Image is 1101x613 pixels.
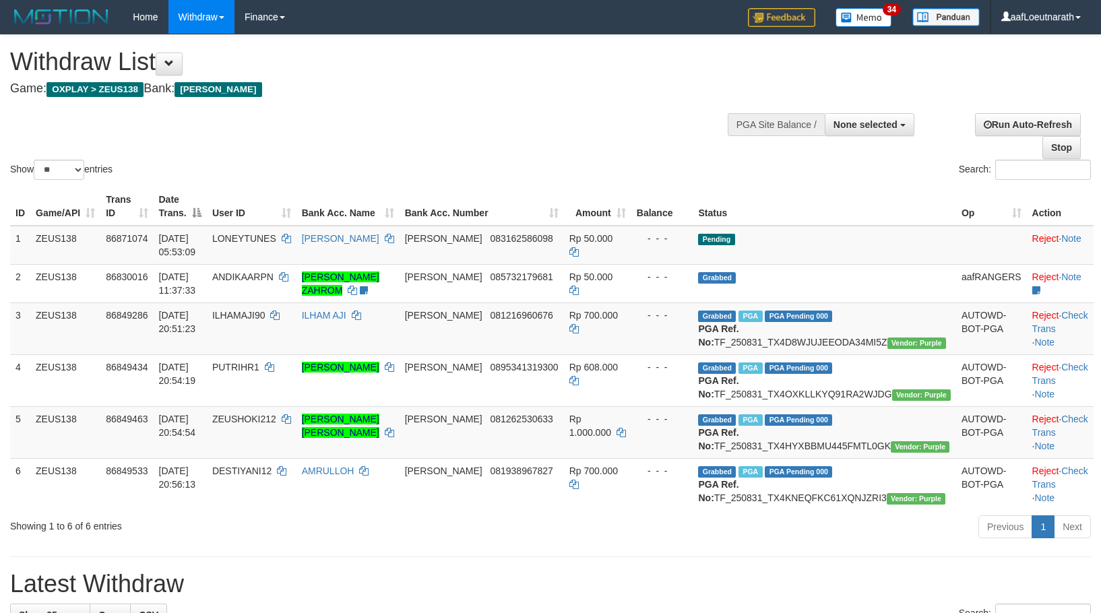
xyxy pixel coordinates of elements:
span: [PERSON_NAME] [405,271,482,282]
td: · · [1027,302,1094,354]
td: ZEUS138 [30,264,100,302]
span: Copy 083162586098 to clipboard [490,233,553,244]
span: PGA Pending [765,466,832,478]
b: PGA Ref. No: [698,479,738,503]
span: Grabbed [698,466,736,478]
span: Vendor URL: https://trx4.1velocity.biz [892,389,951,401]
th: Op: activate to sort column ascending [956,187,1027,226]
span: 86849533 [106,465,148,476]
label: Search: [959,160,1091,180]
td: · · [1027,406,1094,458]
b: PGA Ref. No: [698,427,738,451]
a: Reject [1032,362,1059,373]
span: 86849286 [106,310,148,321]
a: Note [1034,337,1055,348]
th: Status [693,187,955,226]
span: [PERSON_NAME] [405,310,482,321]
a: Note [1034,441,1055,451]
th: User ID: activate to sort column ascending [207,187,296,226]
span: ILHAMAJI90 [212,310,265,321]
a: Reject [1032,310,1059,321]
span: Rp 1.000.000 [569,414,611,438]
img: Button%20Memo.svg [836,8,892,27]
span: DESTIYANI12 [212,465,272,476]
td: ZEUS138 [30,302,100,354]
td: 6 [10,458,30,510]
span: PGA Pending [765,362,832,374]
td: · · [1027,354,1094,406]
span: Vendor URL: https://trx4.1velocity.biz [887,337,946,349]
span: OXPLAY > ZEUS138 [46,82,144,97]
span: Grabbed [698,311,736,322]
span: 86830016 [106,271,148,282]
input: Search: [995,160,1091,180]
a: 1 [1032,515,1055,538]
span: [PERSON_NAME] [405,465,482,476]
span: Rp 700.000 [569,310,618,321]
th: Action [1027,187,1094,226]
img: Feedback.jpg [748,8,815,27]
td: TF_250831_TX4D8WJUJEEODA34MI5Z [693,302,955,354]
td: 2 [10,264,30,302]
div: PGA Site Balance / [728,113,825,136]
th: Bank Acc. Name: activate to sort column ascending [296,187,400,226]
td: AUTOWD-BOT-PGA [956,406,1027,458]
h1: Withdraw List [10,49,720,75]
span: LONEYTUNES [212,233,276,244]
span: None selected [833,119,898,130]
a: AMRULLOH [302,465,354,476]
td: AUTOWD-BOT-PGA [956,458,1027,510]
span: 86849463 [106,414,148,424]
td: ZEUS138 [30,226,100,265]
a: Reject [1032,233,1059,244]
span: [DATE] 20:56:13 [159,465,196,490]
div: - - - [637,270,688,284]
img: MOTION_logo.png [10,7,113,27]
span: Rp 50.000 [569,271,613,282]
a: Reject [1032,271,1059,282]
button: None selected [825,113,914,136]
span: Copy 081938967827 to clipboard [490,465,553,476]
td: AUTOWD-BOT-PGA [956,302,1027,354]
td: AUTOWD-BOT-PGA [956,354,1027,406]
a: [PERSON_NAME] ZAHROM [302,271,379,296]
a: Note [1061,271,1081,282]
a: Note [1034,389,1055,399]
div: - - - [637,464,688,478]
td: ZEUS138 [30,406,100,458]
h4: Game: Bank: [10,82,720,96]
a: [PERSON_NAME] [302,233,379,244]
b: PGA Ref. No: [698,323,738,348]
td: TF_250831_TX4KNEQFKC61XQNJZRI3 [693,458,955,510]
a: Check Trans [1032,465,1088,490]
div: - - - [637,232,688,245]
a: Reject [1032,465,1059,476]
span: [DATE] 20:51:23 [159,310,196,334]
span: [PERSON_NAME] [405,362,482,373]
span: PUTRIHR1 [212,362,259,373]
span: Marked by aafRornrotha [738,311,762,322]
span: Copy 085732179681 to clipboard [490,271,553,282]
label: Show entries [10,160,113,180]
a: Run Auto-Refresh [975,113,1081,136]
a: Next [1054,515,1091,538]
a: Check Trans [1032,414,1088,438]
span: ANDIKAARPN [212,271,274,282]
a: [PERSON_NAME] [302,362,379,373]
a: Check Trans [1032,362,1088,386]
td: · [1027,226,1094,265]
span: Grabbed [698,414,736,426]
span: Copy 081216960676 to clipboard [490,310,553,321]
div: - - - [637,360,688,374]
a: [PERSON_NAME] [PERSON_NAME] [302,414,379,438]
span: Vendor URL: https://trx4.1velocity.biz [891,441,949,453]
td: ZEUS138 [30,354,100,406]
div: Showing 1 to 6 of 6 entries [10,514,449,533]
span: Vendor URL: https://trx4.1velocity.biz [887,493,945,505]
th: Game/API: activate to sort column ascending [30,187,100,226]
span: 86849434 [106,362,148,373]
td: · · [1027,458,1094,510]
td: 1 [10,226,30,265]
img: panduan.png [912,8,980,26]
td: 5 [10,406,30,458]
